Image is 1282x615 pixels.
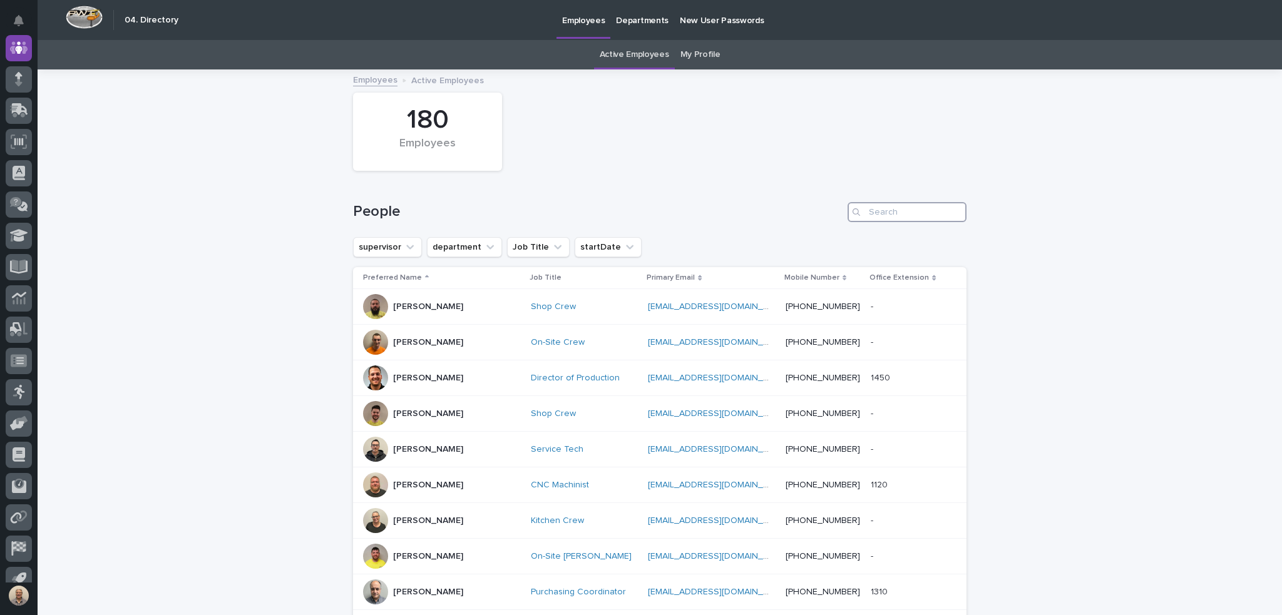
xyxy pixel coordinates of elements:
p: [PERSON_NAME] [393,373,463,384]
button: users-avatar [6,582,32,609]
img: Workspace Logo [66,6,103,29]
p: Primary Email [647,271,695,285]
h1: People [353,203,843,221]
a: [PHONE_NUMBER] [786,480,860,489]
p: - [871,442,876,455]
tr: [PERSON_NAME]Shop Crew [EMAIL_ADDRESS][DOMAIN_NAME] [PHONE_NUMBER]-- [353,289,967,325]
p: [PERSON_NAME] [393,551,463,562]
a: Kitchen Crew [531,516,584,526]
p: [PERSON_NAME] [393,587,463,597]
a: On-Site [PERSON_NAME] [531,551,632,562]
a: [PHONE_NUMBER] [786,302,860,311]
input: Search [848,202,967,222]
p: - [871,299,876,312]
a: [EMAIL_ADDRESS][DOMAIN_NAME] [648,445,789,454]
a: [EMAIL_ADDRESS][DOMAIN_NAME] [648,552,789,561]
h2: 04. Directory [125,15,178,26]
a: Shop Crew [531,409,576,419]
a: [EMAIL_ADDRESS][DOMAIN_NAME] [648,338,789,347]
a: Director of Production [531,373,620,384]
p: Job Title [530,271,562,285]
tr: [PERSON_NAME]Service Tech [EMAIL_ADDRESS][DOMAIN_NAME] [PHONE_NUMBER]-- [353,432,967,467]
a: [PHONE_NUMBER] [786,338,860,347]
tr: [PERSON_NAME]Shop Crew [EMAIL_ADDRESS][DOMAIN_NAME] [PHONE_NUMBER]-- [353,396,967,432]
a: Employees [353,72,397,86]
p: [PERSON_NAME] [393,302,463,312]
p: Preferred Name [363,271,422,285]
p: - [871,513,876,526]
a: [PHONE_NUMBER] [786,374,860,382]
a: [PHONE_NUMBER] [786,516,860,525]
p: [PERSON_NAME] [393,480,463,490]
p: 1310 [871,584,890,597]
tr: [PERSON_NAME]Director of Production [EMAIL_ADDRESS][DOMAIN_NAME] [PHONE_NUMBER]14501450 [353,360,967,396]
p: [PERSON_NAME] [393,444,463,455]
a: My Profile [680,40,720,69]
p: - [871,406,876,419]
tr: [PERSON_NAME]CNC Machinist [EMAIL_ADDRESS][DOMAIN_NAME] [PHONE_NUMBER]11201120 [353,467,967,503]
p: 1450 [871,370,893,384]
a: [EMAIL_ADDRESS][DOMAIN_NAME] [648,587,789,596]
button: supervisor [353,237,422,257]
button: department [427,237,502,257]
p: Mobile Number [784,271,839,285]
a: [PHONE_NUMBER] [786,409,860,418]
a: [EMAIL_ADDRESS][DOMAIN_NAME] [648,302,789,311]
a: CNC Machinist [531,480,589,490]
button: Job Title [507,237,570,257]
div: Notifications [16,15,32,35]
a: Service Tech [531,444,583,455]
p: Active Employees [411,73,484,86]
p: [PERSON_NAME] [393,409,463,419]
tr: [PERSON_NAME]Purchasing Coordinator [EMAIL_ADDRESS][DOMAIN_NAME] [PHONE_NUMBER]13101310 [353,574,967,610]
button: Notifications [6,8,32,34]
a: [EMAIL_ADDRESS][DOMAIN_NAME] [648,374,789,382]
tr: [PERSON_NAME]On-Site Crew [EMAIL_ADDRESS][DOMAIN_NAME] [PHONE_NUMBER]-- [353,325,967,360]
a: Active Employees [600,40,669,69]
a: On-Site Crew [531,337,585,348]
button: startDate [575,237,642,257]
p: - [871,549,876,562]
tr: [PERSON_NAME]On-Site [PERSON_NAME] [EMAIL_ADDRESS][DOMAIN_NAME] [PHONE_NUMBER]-- [353,539,967,574]
a: [EMAIL_ADDRESS][DOMAIN_NAME] [648,480,789,489]
p: [PERSON_NAME] [393,337,463,348]
p: 1120 [871,477,890,490]
a: Shop Crew [531,302,576,312]
div: 180 [374,104,481,136]
a: [PHONE_NUMBER] [786,552,860,561]
div: Employees [374,137,481,163]
a: [PHONE_NUMBER] [786,587,860,596]
p: [PERSON_NAME] [393,516,463,526]
p: Office Extension [869,271,929,285]
tr: [PERSON_NAME]Kitchen Crew [EMAIL_ADDRESS][DOMAIN_NAME] [PHONE_NUMBER]-- [353,503,967,539]
p: - [871,335,876,348]
a: [EMAIL_ADDRESS][DOMAIN_NAME] [648,409,789,418]
a: [PHONE_NUMBER] [786,445,860,454]
a: [EMAIL_ADDRESS][DOMAIN_NAME] [648,516,789,525]
a: Purchasing Coordinator [531,587,626,597]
